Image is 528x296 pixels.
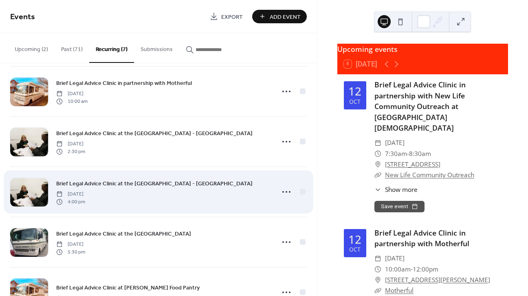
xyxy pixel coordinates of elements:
a: [STREET_ADDRESS][PERSON_NAME] [385,275,490,285]
div: ​ [374,138,382,148]
button: Submissions [134,33,179,62]
div: ​ [374,170,382,180]
a: Brief Legal Advice Clinic in partnership with Motherful [56,78,192,88]
span: 12:00pm [413,264,438,275]
span: - [407,149,409,159]
div: ​ [374,285,382,296]
span: 8:30am [409,149,431,159]
a: [STREET_ADDRESS] [385,159,440,170]
span: 7:30am [385,149,407,159]
span: 5:30 pm [56,248,85,256]
span: - [411,264,413,275]
div: ​ [374,275,382,285]
a: Brief Legal Advice Clinic in partnership with New Life Community Outreach at [GEOGRAPHIC_DATA][DE... [374,80,466,133]
span: [DATE] [385,253,405,264]
span: Show more [385,185,418,194]
button: Upcoming (2) [8,33,55,62]
span: [DATE] [56,90,88,98]
a: Brief Legal Advice Clinic in partnership with Motherful [374,228,469,248]
button: ​Show more [374,185,418,194]
button: Add Event [252,10,307,23]
a: Brief Legal Advice Clinic at the [GEOGRAPHIC_DATA] - [GEOGRAPHIC_DATA] [56,129,253,138]
a: Brief Legal Advice Clinic at [PERSON_NAME] Food Pantry [56,283,200,292]
div: 12 [348,234,361,245]
a: New Life Community Outreach [385,171,474,179]
div: 12 [348,86,361,97]
span: [DATE] [56,140,85,148]
div: ​ [374,253,382,264]
a: Brief Legal Advice Clinic at the [GEOGRAPHIC_DATA] [56,229,191,238]
div: ​ [374,264,382,275]
span: Export [221,13,243,21]
div: ​ [374,185,382,194]
span: 2:30 pm [56,148,85,155]
button: Recurring (7) [89,33,134,63]
span: [DATE] [56,191,85,198]
div: Upcoming events [337,44,508,54]
span: Events [10,9,35,25]
span: [DATE] [56,241,85,248]
span: 4:00 pm [56,198,85,205]
span: 10:00am [385,264,411,275]
span: Brief Legal Advice Clinic in partnership with Motherful [56,79,192,88]
span: Brief Legal Advice Clinic at the [GEOGRAPHIC_DATA] [56,230,191,238]
div: Oct [349,247,361,252]
span: Brief Legal Advice Clinic at the [GEOGRAPHIC_DATA] - [GEOGRAPHIC_DATA] [56,129,253,138]
div: Oct [349,99,361,105]
div: ​ [374,159,382,170]
a: Motherful [385,286,414,295]
div: ​ [374,149,382,159]
a: Brief Legal Advice Clinic at the [GEOGRAPHIC_DATA] - [GEOGRAPHIC_DATA] [56,179,253,188]
button: Past (71) [55,33,89,62]
span: 10:00 am [56,98,88,105]
a: Export [204,10,249,23]
span: Add Event [270,13,301,21]
span: [DATE] [385,138,405,148]
button: Save event [374,201,425,212]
